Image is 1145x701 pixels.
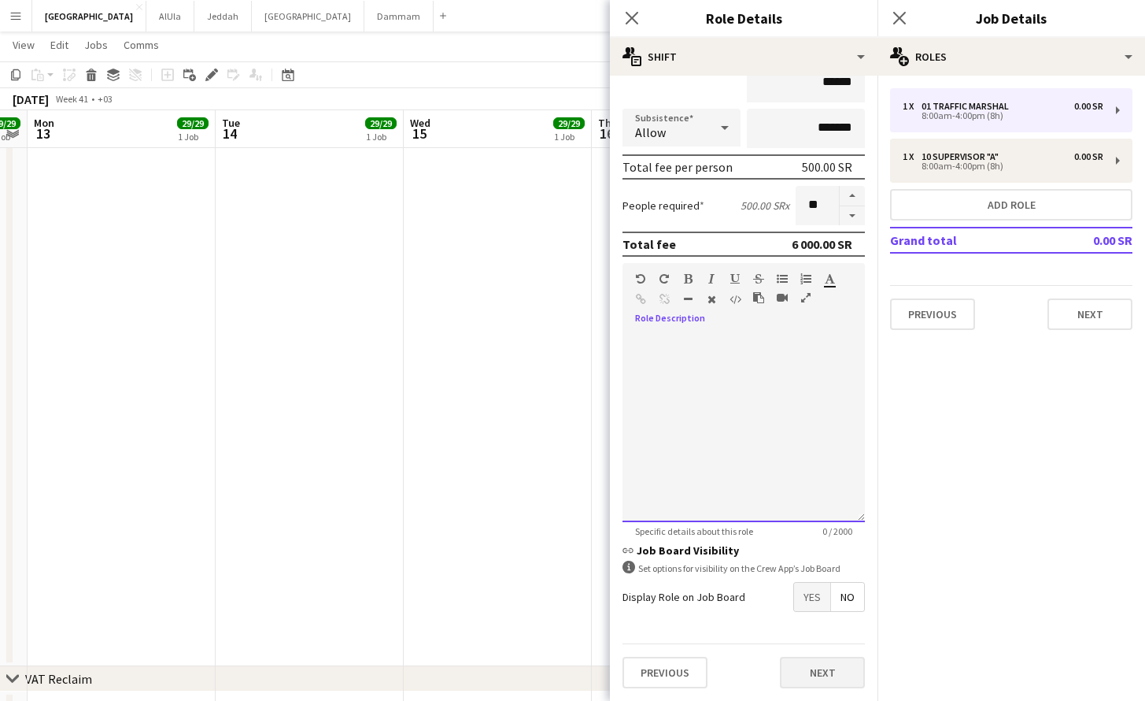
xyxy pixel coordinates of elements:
[903,101,922,112] div: 1 x
[777,273,788,285] button: Unordered List
[1047,299,1132,330] button: Next
[364,1,434,32] button: Dammam
[753,291,764,304] button: Paste as plain text
[794,583,830,611] span: Yes
[622,236,676,252] div: Total fee
[877,38,1145,76] div: Roles
[365,117,397,129] span: 29/29
[6,35,41,55] a: View
[903,151,922,162] div: 1 x
[408,124,430,143] span: 15
[252,1,364,32] button: [GEOGRAPHIC_DATA]
[84,38,108,52] span: Jobs
[622,525,766,537] span: Specific details about this role
[622,657,707,688] button: Previous
[903,162,1103,170] div: 8:00am-4:00pm (8h)
[729,273,741,285] button: Underline
[877,8,1145,28] h3: Job Details
[922,101,1015,112] div: 01 Traffic Marshal
[659,273,670,285] button: Redo
[682,273,693,285] button: Bold
[610,8,877,28] h3: Role Details
[13,91,49,107] div: [DATE]
[792,236,852,252] div: 6 000.00 SR
[554,131,584,143] div: 1 Job
[903,112,1103,120] div: 8:00am-4:00pm (8h)
[800,273,811,285] button: Ordered List
[622,159,733,175] div: Total fee per person
[741,198,789,213] div: 500.00 SR x
[596,124,618,143] span: 16
[802,159,852,175] div: 500.00 SR
[34,116,54,130] span: Mon
[220,124,240,143] span: 14
[44,35,75,55] a: Edit
[622,590,745,604] label: Display Role on Job Board
[146,1,194,32] button: AlUla
[890,299,975,330] button: Previous
[890,189,1132,221] button: Add role
[117,35,165,55] a: Comms
[831,583,864,611] span: No
[682,293,693,306] button: Horizontal Line
[13,38,35,52] span: View
[729,293,741,306] button: HTML Code
[840,206,865,226] button: Decrease
[32,1,146,32] button: [GEOGRAPHIC_DATA]
[25,671,92,687] div: VAT Reclaim
[610,38,877,76] div: Shift
[840,186,865,206] button: Increase
[635,124,666,140] span: Allow
[1074,101,1103,112] div: 0.00 SR
[222,116,240,130] span: Tue
[194,1,252,32] button: Jeddah
[777,291,788,304] button: Insert video
[78,35,114,55] a: Jobs
[706,293,717,306] button: Clear Formatting
[31,124,54,143] span: 13
[598,116,618,130] span: Thu
[780,657,865,688] button: Next
[1074,151,1103,162] div: 0.00 SR
[98,93,113,105] div: +03
[824,273,835,285] button: Text Color
[553,117,585,129] span: 29/29
[635,273,646,285] button: Undo
[177,117,209,129] span: 29/29
[50,38,68,52] span: Edit
[410,116,430,130] span: Wed
[52,93,91,105] span: Week 41
[890,228,1042,253] td: Grand total
[800,291,811,304] button: Fullscreen
[706,273,717,285] button: Italic
[810,525,865,537] span: 0 / 2000
[622,561,865,576] div: Set options for visibility on the Crew App’s Job Board
[622,543,865,558] h3: Job Board Visibility
[622,198,704,213] label: People required
[922,151,1005,162] div: 10 SUPERVISOR "A"
[124,38,159,52] span: Comms
[366,131,396,143] div: 1 Job
[178,131,208,143] div: 1 Job
[753,273,764,285] button: Strikethrough
[1042,228,1132,253] td: 0.00 SR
